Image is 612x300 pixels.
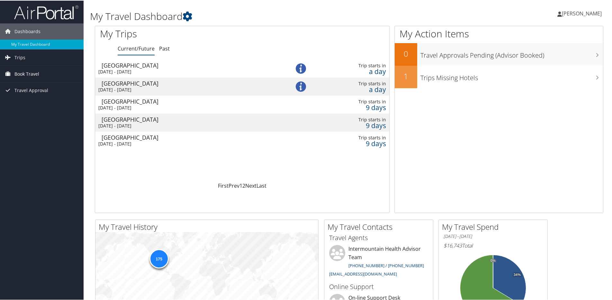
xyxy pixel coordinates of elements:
h2: My Travel History [99,221,318,232]
img: alert-flat-solid-info.png [296,63,306,73]
div: [DATE] - [DATE] [98,104,274,110]
div: [DATE] - [DATE] [98,122,274,128]
h3: Trips Missing Hotels [420,70,603,82]
div: Trip starts in [324,62,386,68]
h3: Travel Agents [329,233,428,242]
div: [GEOGRAPHIC_DATA] [102,116,277,122]
div: [GEOGRAPHIC_DATA] [102,62,277,68]
div: [GEOGRAPHIC_DATA] [102,98,277,104]
div: Trip starts in [324,134,386,140]
div: 175 [149,248,168,268]
a: 2 [242,182,245,189]
img: alert-flat-solid-info.png [296,81,306,91]
h2: My Travel Spend [442,221,547,232]
li: Intermountain Health Advisor Team [326,244,431,279]
tspan: 0% [491,258,496,262]
a: [EMAIL_ADDRESS][DOMAIN_NAME] [329,270,397,276]
div: [DATE] - [DATE] [98,68,274,74]
h2: 0 [395,48,417,59]
img: airportal-logo.png [14,4,78,19]
a: First [218,182,229,189]
div: Trip starts in [324,98,386,104]
a: Past [159,44,170,52]
div: [DATE] - [DATE] [98,140,274,146]
a: 1 [239,182,242,189]
tspan: 34% [514,272,521,276]
div: a day [324,86,386,92]
span: Trips [14,49,25,65]
div: [GEOGRAPHIC_DATA] [102,134,277,140]
a: 0Travel Approvals Pending (Advisor Booked) [395,42,603,65]
h1: My Travel Dashboard [90,9,436,23]
div: [DATE] - [DATE] [98,86,274,92]
div: Trip starts in [324,116,386,122]
span: Travel Approval [14,82,48,98]
h6: Total [444,241,543,248]
h6: [DATE] - [DATE] [444,233,543,239]
h1: My Trips [100,26,262,40]
a: [PERSON_NAME] [557,3,608,23]
div: 9 days [324,104,386,110]
span: Book Travel [14,65,39,81]
span: Dashboards [14,23,40,39]
h3: Online Support [329,282,428,291]
span: $16,743 [444,241,462,248]
a: [PHONE_NUMBER] / [PHONE_NUMBER] [348,262,424,268]
a: Next [245,182,256,189]
div: [GEOGRAPHIC_DATA] [102,80,277,86]
span: [PERSON_NAME] [562,9,602,16]
h2: My Travel Contacts [328,221,433,232]
div: 9 days [324,122,386,128]
div: 9 days [324,140,386,146]
h2: 1 [395,70,417,81]
h1: My Action Items [395,26,603,40]
a: Last [256,182,266,189]
h3: Travel Approvals Pending (Advisor Booked) [420,47,603,59]
div: Trip starts in [324,80,386,86]
a: Prev [229,182,239,189]
a: Current/Future [118,44,155,52]
div: a day [324,68,386,74]
a: 1Trips Missing Hotels [395,65,603,88]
